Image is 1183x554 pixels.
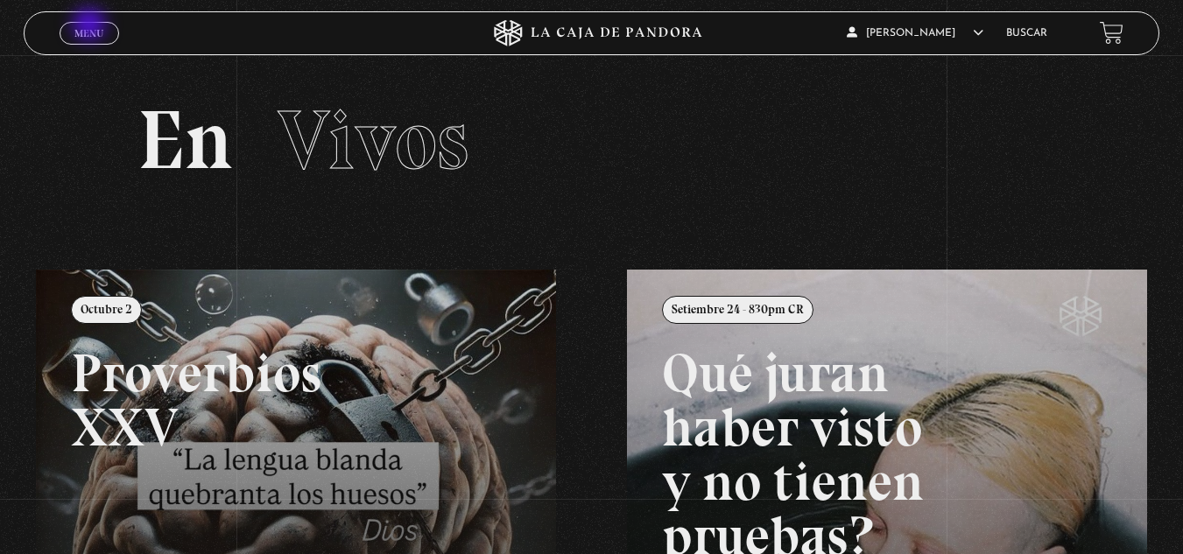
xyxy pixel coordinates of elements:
[1100,21,1123,45] a: View your shopping cart
[68,42,109,54] span: Cerrar
[278,90,468,190] span: Vivos
[847,28,983,39] span: [PERSON_NAME]
[1006,28,1047,39] a: Buscar
[137,99,1046,182] h2: En
[74,28,103,39] span: Menu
